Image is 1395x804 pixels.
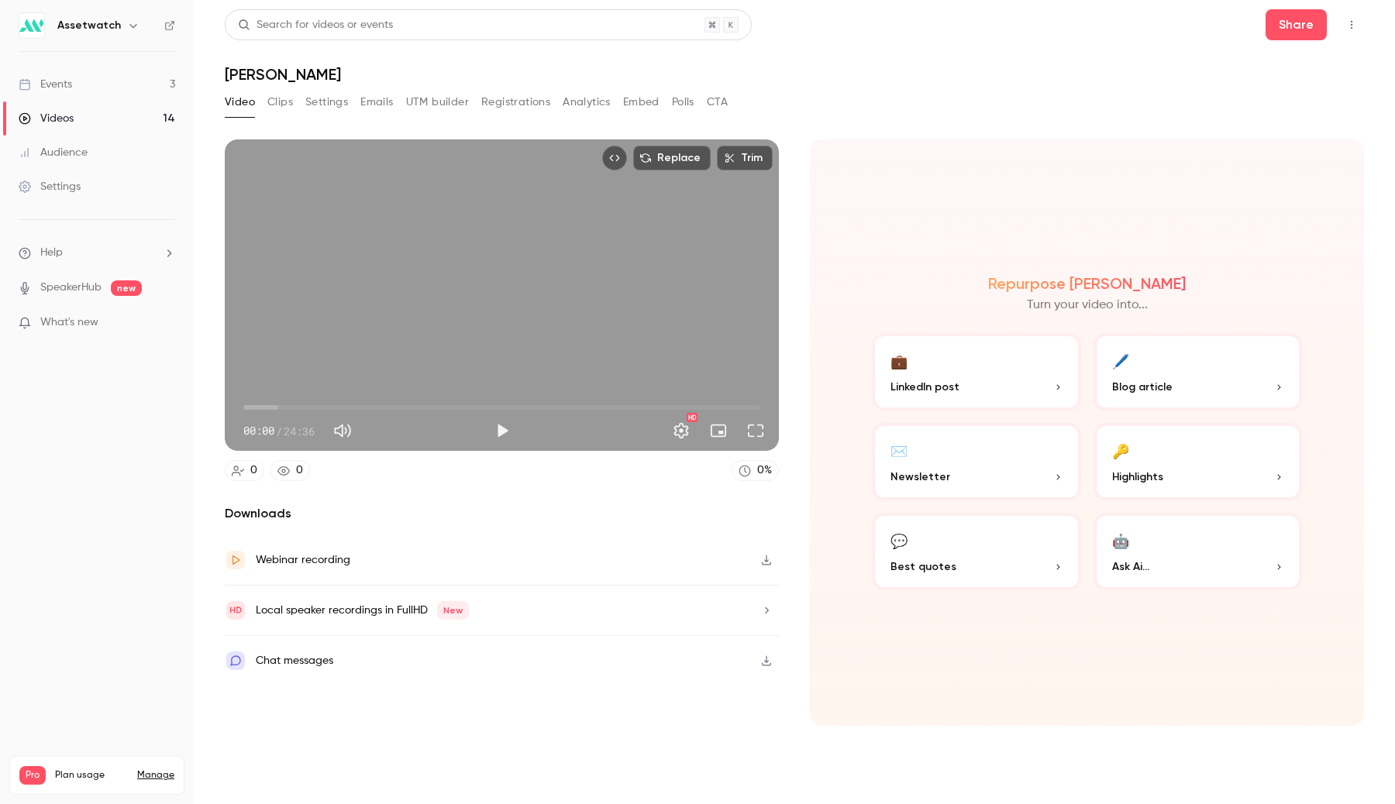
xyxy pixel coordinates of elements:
button: Analytics [563,90,611,115]
div: Videos [19,111,74,126]
div: 0 [296,462,303,479]
span: Help [40,245,63,261]
span: new [111,280,142,296]
button: Video [225,90,255,115]
a: Manage [137,769,174,782]
h1: [PERSON_NAME] [225,65,1364,84]
li: help-dropdown-opener [19,245,175,261]
div: 🖊️ [1112,349,1129,373]
button: Polls [672,90,694,115]
span: Blog article [1112,379,1173,395]
div: 🤖 [1112,528,1129,552]
button: 💼LinkedIn post [872,333,1081,411]
button: 🤖Ask Ai... [1094,513,1303,590]
button: 💬Best quotes [872,513,1081,590]
span: LinkedIn post [890,379,959,395]
h6: Assetwatch [57,18,121,33]
div: Events [19,77,72,92]
a: SpeakerHub [40,280,102,296]
button: Replace [633,146,711,170]
button: Mute [327,415,358,446]
span: Ask Ai... [1112,558,1149,575]
div: 0 % [757,462,772,479]
button: UTM builder [406,90,469,115]
button: Turn on miniplayer [703,415,734,446]
div: 0 [250,462,257,479]
div: 00:00 [243,423,315,439]
div: HD [687,413,697,422]
div: 💬 [890,528,908,552]
div: Search for videos or events [238,17,393,33]
span: 00:00 [243,423,274,439]
button: 🔑Highlights [1094,423,1303,500]
div: Chat messages [256,651,333,670]
p: Turn your video into... [1027,296,1148,314]
span: Newsletter [890,469,950,485]
a: 0 [270,460,310,481]
h2: Repurpose [PERSON_NAME] [988,274,1186,293]
img: Assetwatch [19,13,44,38]
span: What's new [40,314,98,331]
div: Local speaker recordings in FullHD [256,601,469,620]
button: Top Bar Actions [1339,12,1364,37]
button: Embed video [602,146,627,170]
h2: Downloads [225,504,779,523]
div: 💼 [890,349,908,373]
span: / [276,423,282,439]
button: Share [1266,9,1327,40]
span: Highlights [1112,469,1163,485]
button: ✉️Newsletter [872,423,1081,500]
button: Embed [623,90,660,115]
button: Full screen [740,415,771,446]
button: 🖊️Blog article [1094,333,1303,411]
button: Play [487,415,518,446]
span: Plan usage [55,769,128,782]
a: 0 [225,460,264,481]
div: 🔑 [1112,438,1129,462]
div: ✉️ [890,438,908,462]
iframe: Noticeable Trigger [157,316,175,330]
button: Settings [666,415,697,446]
button: Clips [267,90,293,115]
a: 0% [732,460,779,481]
button: Trim [717,146,773,170]
button: Emails [360,90,393,115]
span: New [437,601,469,620]
span: 24:36 [284,423,315,439]
div: Settings [19,179,81,194]
button: CTA [707,90,728,115]
button: Settings [305,90,348,115]
div: Webinar recording [256,551,350,569]
div: Audience [19,145,88,160]
span: Pro [19,766,46,785]
button: Registrations [481,90,550,115]
span: Best quotes [890,558,956,575]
